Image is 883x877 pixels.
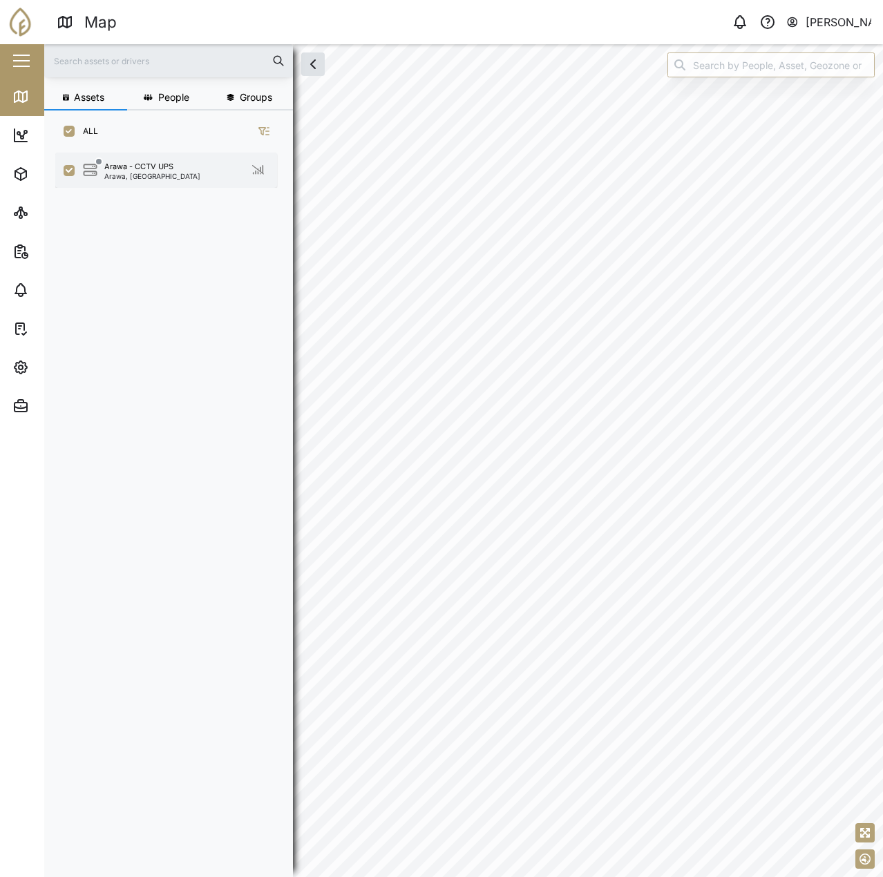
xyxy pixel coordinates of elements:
[84,10,117,35] div: Map
[36,128,98,143] div: Dashboard
[55,148,292,866] div: grid
[36,205,69,220] div: Sites
[240,93,272,102] span: Groups
[36,166,79,182] div: Assets
[36,321,74,336] div: Tasks
[667,52,875,77] input: Search by People, Asset, Geozone or Place
[7,7,37,37] img: Main Logo
[44,44,883,877] canvas: Map
[36,244,83,259] div: Reports
[36,282,79,298] div: Alarms
[53,50,285,71] input: Search assets or drivers
[74,93,104,102] span: Assets
[104,173,200,180] div: Arawa, [GEOGRAPHIC_DATA]
[104,161,173,173] div: Arawa - CCTV UPS
[786,12,872,32] button: [PERSON_NAME]
[806,14,872,31] div: [PERSON_NAME]
[36,398,77,414] div: Admin
[75,126,98,137] label: ALL
[36,360,85,375] div: Settings
[36,89,67,104] div: Map
[158,93,189,102] span: People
